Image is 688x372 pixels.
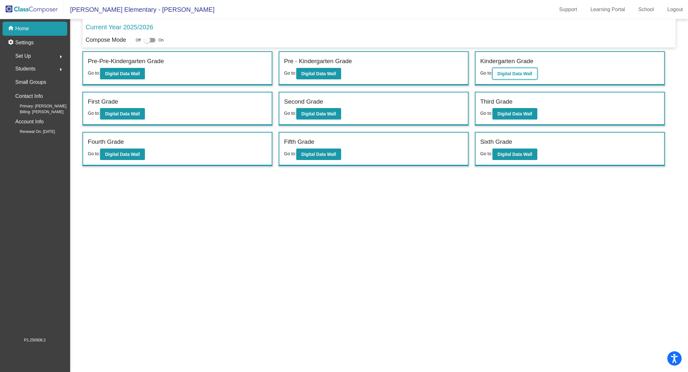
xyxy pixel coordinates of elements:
[480,97,512,106] label: Third Grade
[15,92,43,101] p: Contact Info
[88,111,100,116] span: Go to:
[57,66,65,73] mat-icon: arrow_right
[136,37,141,43] span: Off
[284,70,296,76] span: Go to:
[15,52,31,61] span: Set Up
[88,137,124,147] label: Fourth Grade
[86,36,126,44] p: Compose Mode
[662,4,688,15] a: Logout
[301,71,336,76] b: Digital Data Wall
[100,68,145,79] button: Digital Data Wall
[8,25,15,33] mat-icon: home
[296,108,341,120] button: Digital Data Wall
[492,149,537,160] button: Digital Data Wall
[492,68,537,79] button: Digital Data Wall
[296,149,341,160] button: Digital Data Wall
[8,39,15,47] mat-icon: settings
[10,129,55,135] span: Renewal On: [DATE]
[15,117,44,126] p: Account Info
[15,64,35,73] span: Students
[492,108,537,120] button: Digital Data Wall
[86,22,153,32] p: Current Year 2025/2026
[15,39,34,47] p: Settings
[480,57,534,66] label: Kindergarten Grade
[284,97,323,106] label: Second Grade
[498,71,532,76] b: Digital Data Wall
[105,71,140,76] b: Digital Data Wall
[57,53,65,61] mat-icon: arrow_right
[480,137,512,147] label: Sixth Grade
[554,4,582,15] a: Support
[585,4,630,15] a: Learning Portal
[10,109,63,115] span: Billing: [PERSON_NAME]
[296,68,341,79] button: Digital Data Wall
[633,4,659,15] a: School
[301,152,336,157] b: Digital Data Wall
[284,57,352,66] label: Pre - Kindergarten Grade
[10,103,67,109] span: Primary: [PERSON_NAME]
[301,111,336,116] b: Digital Data Wall
[15,78,46,87] p: Small Groups
[88,57,164,66] label: Pre-Pre-Kindergarten Grade
[498,152,532,157] b: Digital Data Wall
[498,111,532,116] b: Digital Data Wall
[100,149,145,160] button: Digital Data Wall
[284,137,314,147] label: Fifth Grade
[480,111,492,116] span: Go to:
[480,151,492,156] span: Go to:
[159,37,164,43] span: On
[105,152,140,157] b: Digital Data Wall
[100,108,145,120] button: Digital Data Wall
[480,70,492,76] span: Go to:
[64,4,214,15] span: [PERSON_NAME] Elementary - [PERSON_NAME]
[15,25,29,33] p: Home
[284,111,296,116] span: Go to:
[88,70,100,76] span: Go to:
[88,97,118,106] label: First Grade
[284,151,296,156] span: Go to:
[88,151,100,156] span: Go to:
[105,111,140,116] b: Digital Data Wall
